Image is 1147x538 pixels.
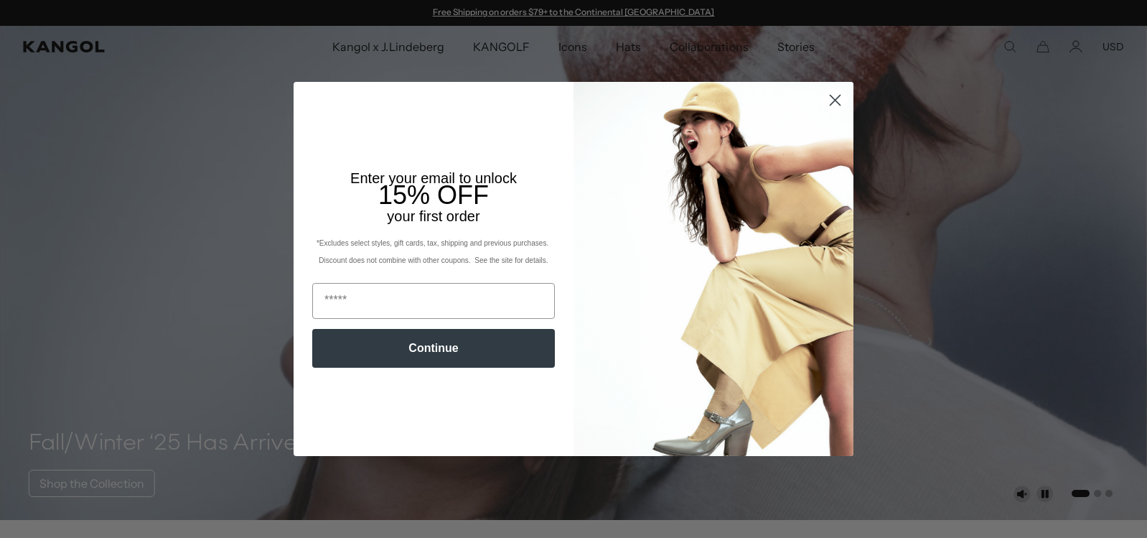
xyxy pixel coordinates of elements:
span: *Excludes select styles, gift cards, tax, shipping and previous purchases. Discount does not comb... [317,239,551,264]
img: 93be19ad-e773-4382-80b9-c9d740c9197f.jpeg [573,82,853,455]
input: Email [312,283,555,319]
span: Enter your email to unlock [350,170,517,186]
span: 15% OFF [378,180,489,210]
button: Continue [312,329,555,368]
button: Close dialog [823,88,848,113]
span: your first order [387,208,479,224]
